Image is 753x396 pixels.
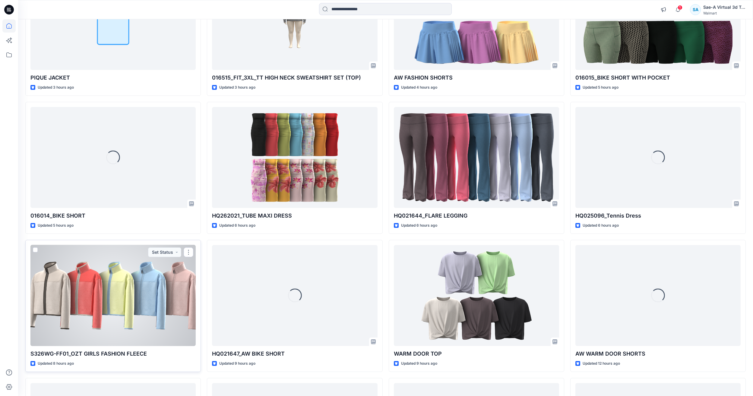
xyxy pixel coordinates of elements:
div: Walmart [703,11,745,15]
p: 016014_BIKE SHORT [30,212,196,220]
p: Updated 4 hours ago [401,84,437,91]
p: HQ021644_FLARE LEGGING [394,212,559,220]
a: HQ262021_TUBE MAXI DRESS [212,107,377,208]
p: HQ262021_TUBE MAXI DRESS [212,212,377,220]
p: HQ025096_Tennis Dress [575,212,741,220]
p: AW FASHION SHORTS [394,74,559,82]
a: HQ021644_FLARE LEGGING [394,107,559,208]
p: Updated 8 hours ago [38,360,74,367]
span: 1 [678,5,682,10]
p: Updated 9 hours ago [401,360,437,367]
p: WARM DOOR TOP [394,350,559,358]
p: Updated 3 hours ago [38,84,74,91]
a: WARM DOOR TOP [394,245,559,346]
p: Updated 6 hours ago [401,222,437,229]
p: Updated 6 hours ago [219,222,255,229]
p: S326WG-FF01_OZT GIRLS FASHION FLEECE [30,350,196,358]
p: Updated 5 hours ago [38,222,74,229]
p: 016015_BIKE SHORT WITH POCKET [575,74,741,82]
p: AW WARM DOOR SHORTS [575,350,741,358]
p: Updated 9 hours ago [219,360,255,367]
p: Updated 5 hours ago [583,84,619,91]
div: SA [690,4,701,15]
div: Sae-A Virtual 3d Team [703,4,745,11]
p: PIQUE JACKET [30,74,196,82]
p: Updated 6 hours ago [583,222,619,229]
p: Updated 3 hours ago [219,84,255,91]
p: HQ021647_AW BIKE SHORT [212,350,377,358]
p: Updated 12 hours ago [583,360,620,367]
p: 016515_FIT_3XL_TT HIGH NECK SWEATSHIRT SET (TOP) [212,74,377,82]
a: S326WG-FF01_OZT GIRLS FASHION FLEECE [30,245,196,346]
